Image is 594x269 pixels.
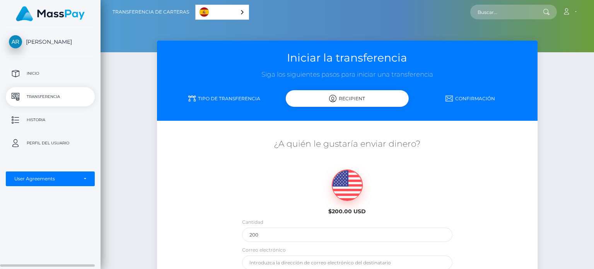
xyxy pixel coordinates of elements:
a: Transferencia [6,87,95,106]
div: Recipient [286,90,409,107]
span: [PERSON_NAME] [6,38,95,45]
h5: ¿A quién le gustaría enviar dinero? [163,138,531,150]
a: Transferencia de carteras [113,4,189,20]
p: Inicio [9,68,92,79]
a: Inicio [6,64,95,83]
a: Historia [6,110,95,130]
div: Language [195,5,249,20]
h3: Siga los siguientes pasos para iniciar una transferencia [163,70,531,79]
img: MassPay [16,6,85,21]
a: Tipo de transferencia [163,92,286,105]
p: Historia [9,114,92,126]
p: Perfil del usuario [9,137,92,149]
a: Confirmación [409,92,532,105]
div: User Agreements [14,176,78,182]
p: Transferencia [9,91,92,103]
input: Cantidad a enviar en USD (Máximo: ) [242,228,452,242]
label: Correo electrónico [242,247,286,254]
button: User Agreements [6,171,95,186]
label: Cantidad [242,219,263,226]
h3: Iniciar la transferencia [163,50,531,65]
aside: Language selected: Español [195,5,249,20]
a: Perfil del usuario [6,134,95,153]
img: USD.png [332,170,362,201]
a: Español [196,5,249,19]
h6: $200.00 USD [300,208,394,215]
input: Buscar... [470,5,543,19]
